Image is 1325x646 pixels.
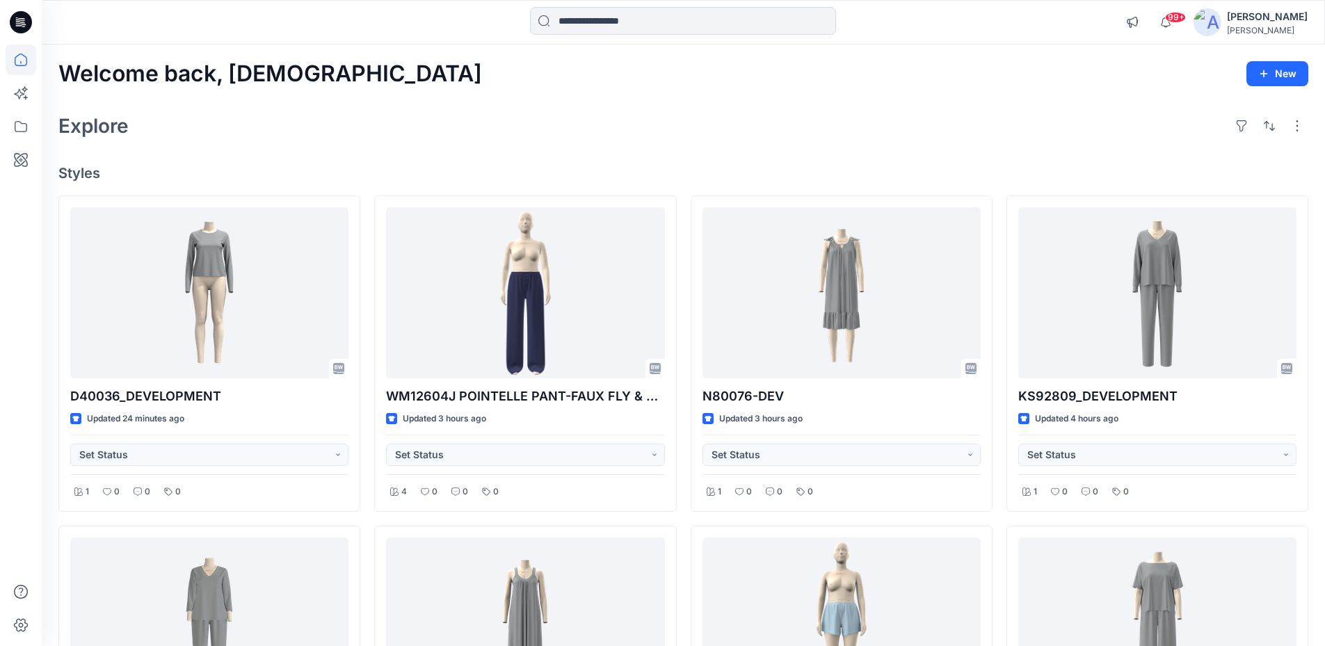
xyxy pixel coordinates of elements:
[58,115,129,137] h2: Explore
[86,485,89,499] p: 1
[719,412,803,426] p: Updated 3 hours ago
[403,412,486,426] p: Updated 3 hours ago
[1018,387,1296,406] p: KS92809_DEVELOPMENT
[1018,207,1296,379] a: KS92809_DEVELOPMENT
[1123,485,1129,499] p: 0
[401,485,407,499] p: 4
[114,485,120,499] p: 0
[386,207,664,379] a: WM12604J POINTELLE PANT-FAUX FLY & BUTTONS + PICOT_COLORWAY_REV3
[1227,25,1308,35] div: [PERSON_NAME]
[1246,61,1308,86] button: New
[1227,8,1308,25] div: [PERSON_NAME]
[777,485,782,499] p: 0
[463,485,468,499] p: 0
[1062,485,1068,499] p: 0
[145,485,150,499] p: 0
[718,485,721,499] p: 1
[1194,8,1221,36] img: avatar
[702,207,981,379] a: N80076-DEV
[808,485,813,499] p: 0
[58,61,482,87] h2: Welcome back, [DEMOGRAPHIC_DATA]
[58,165,1308,181] h4: Styles
[1035,412,1118,426] p: Updated 4 hours ago
[746,485,752,499] p: 0
[87,412,184,426] p: Updated 24 minutes ago
[1165,12,1186,23] span: 99+
[702,387,981,406] p: N80076-DEV
[70,387,348,406] p: D40036_DEVELOPMENT
[386,387,664,406] p: WM12604J POINTELLE PANT-FAUX FLY & BUTTONS + PICOT_COLORWAY_REV3
[1034,485,1037,499] p: 1
[432,485,437,499] p: 0
[175,485,181,499] p: 0
[70,207,348,379] a: D40036_DEVELOPMENT
[493,485,499,499] p: 0
[1093,485,1098,499] p: 0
